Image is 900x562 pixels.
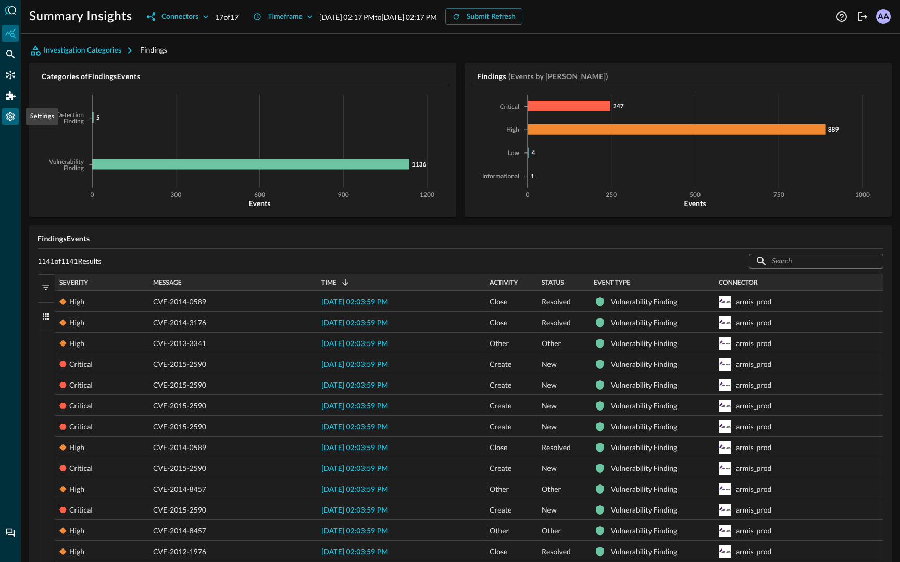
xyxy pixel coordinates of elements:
div: armis_prod [736,333,771,354]
div: armis_prod [736,375,771,395]
h5: Findings [477,71,506,82]
span: New [542,354,557,375]
span: [DATE] 02:03:59 PM [321,548,388,556]
tspan: 247 [613,102,624,110]
tspan: 889 [828,125,839,133]
div: armis_prod [736,479,771,500]
span: [DATE] 02:03:59 PM [321,507,388,514]
span: CVE-2014-8457 [153,479,206,500]
div: armis_prod [736,291,771,312]
span: [DATE] 02:03:59 PM [321,528,388,535]
span: Create [490,354,511,375]
div: AA [876,9,891,24]
span: [DATE] 02:03:59 PM [321,361,388,368]
span: [DATE] 02:03:59 PM [321,424,388,431]
span: CVE-2012-1976 [153,541,206,562]
tspan: 5 [96,113,100,121]
svg: Armis Centrix [719,337,731,350]
span: Close [490,541,507,562]
button: Submit Refresh [445,8,522,25]
span: New [542,416,557,437]
svg: Armis Centrix [719,316,731,329]
div: Connectors [161,10,198,23]
div: Vulnerability Finding [611,458,677,479]
span: [DATE] 02:03:59 PM [321,320,388,327]
span: Close [490,437,507,458]
span: CVE-2014-0589 [153,437,206,458]
div: Vulnerability Finding [611,520,677,541]
div: Vulnerability Finding [611,395,677,416]
svg: Armis Centrix [719,296,731,308]
div: Vulnerability Finding [611,479,677,500]
span: CVE-2014-0589 [153,291,206,312]
button: Logout [854,8,871,25]
tspan: Detection [56,112,84,119]
svg: Armis Centrix [719,462,731,475]
span: Resolved [542,541,571,562]
div: Vulnerability Finding [611,541,677,562]
span: CVE-2015-2590 [153,354,206,375]
button: Connectors [141,8,215,25]
span: New [542,395,557,416]
span: CVE-2014-3176 [153,312,206,333]
span: CVE-2015-2590 [153,458,206,479]
span: Create [490,458,511,479]
span: Create [490,500,511,520]
button: Investigation Categories [29,42,140,59]
span: CVE-2015-2590 [153,416,206,437]
div: Critical [69,458,93,479]
div: armis_prod [736,416,771,437]
div: armis_prod [736,520,771,541]
div: Vulnerability Finding [611,312,677,333]
span: New [542,500,557,520]
span: Close [490,291,507,312]
span: Status [542,279,564,286]
svg: Armis Centrix [719,483,731,495]
div: Settings [2,108,19,125]
div: Critical [69,375,93,395]
span: CVE-2014-8457 [153,520,206,541]
svg: Armis Centrix [719,525,731,537]
div: Vulnerability Finding [611,416,677,437]
span: [DATE] 02:03:59 PM [321,382,388,389]
div: High [69,333,84,354]
span: Create [490,395,511,416]
div: High [69,437,84,458]
svg: Armis Centrix [719,504,731,516]
input: Search [772,251,859,271]
div: armis_prod [736,437,771,458]
tspan: Low [508,150,520,157]
p: 17 of 17 [215,11,239,22]
div: Addons [3,87,19,104]
button: Timeframe [247,8,319,25]
div: Settings [26,108,58,125]
span: Create [490,375,511,395]
svg: Armis Centrix [719,545,731,558]
span: [DATE] 02:03:59 PM [321,340,388,348]
h5: Findings Events [37,234,883,244]
span: Other [490,333,509,354]
div: Critical [69,500,93,520]
span: Close [490,312,507,333]
div: Connectors [2,67,19,83]
div: Summary Insights [2,25,19,42]
span: Event Type [594,279,630,286]
span: CVE-2015-2590 [153,500,206,520]
h1: Summary Insights [29,8,132,25]
svg: Armis Centrix [719,358,731,371]
tspan: 1 [531,172,534,180]
span: CVE-2013-3341 [153,333,206,354]
tspan: 1200 [420,192,434,198]
tspan: 600 [254,192,265,198]
div: High [69,479,84,500]
div: armis_prod [736,500,771,520]
tspan: 1000 [855,192,870,198]
span: Resolved [542,291,571,312]
tspan: Finding [64,119,84,125]
span: New [542,458,557,479]
span: Other [542,333,561,354]
span: Create [490,416,511,437]
span: Other [490,520,509,541]
tspan: 0 [91,192,94,198]
div: Vulnerability Finding [611,291,677,312]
